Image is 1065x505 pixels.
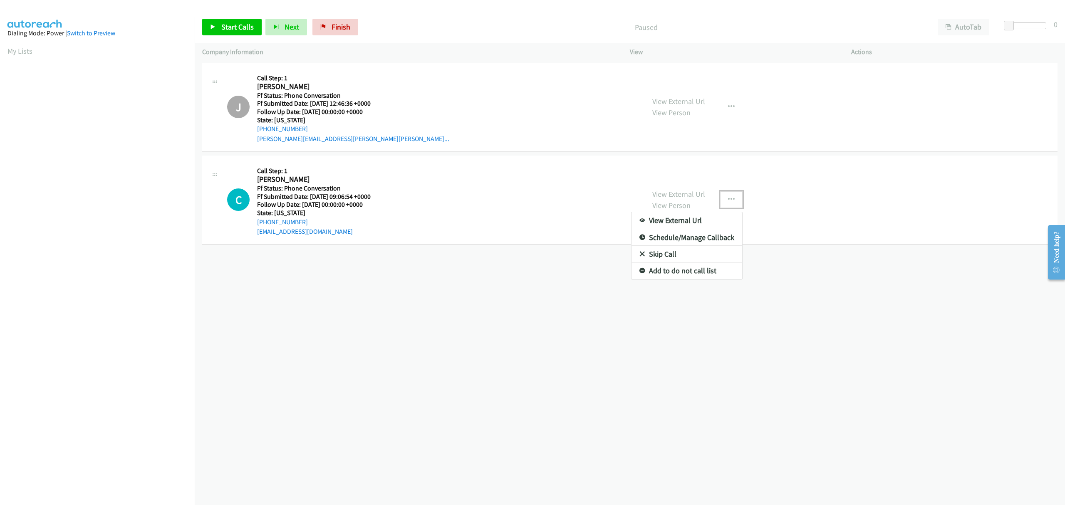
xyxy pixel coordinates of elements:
[7,28,187,38] div: Dialing Mode: Power |
[632,229,742,246] a: Schedule/Manage Callback
[7,46,32,56] a: My Lists
[632,212,742,229] a: View External Url
[1041,219,1065,285] iframe: Resource Center
[632,262,742,279] a: Add to do not call list
[7,64,195,459] iframe: Dialpad
[632,246,742,262] a: Skip Call
[67,29,115,37] a: Switch to Preview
